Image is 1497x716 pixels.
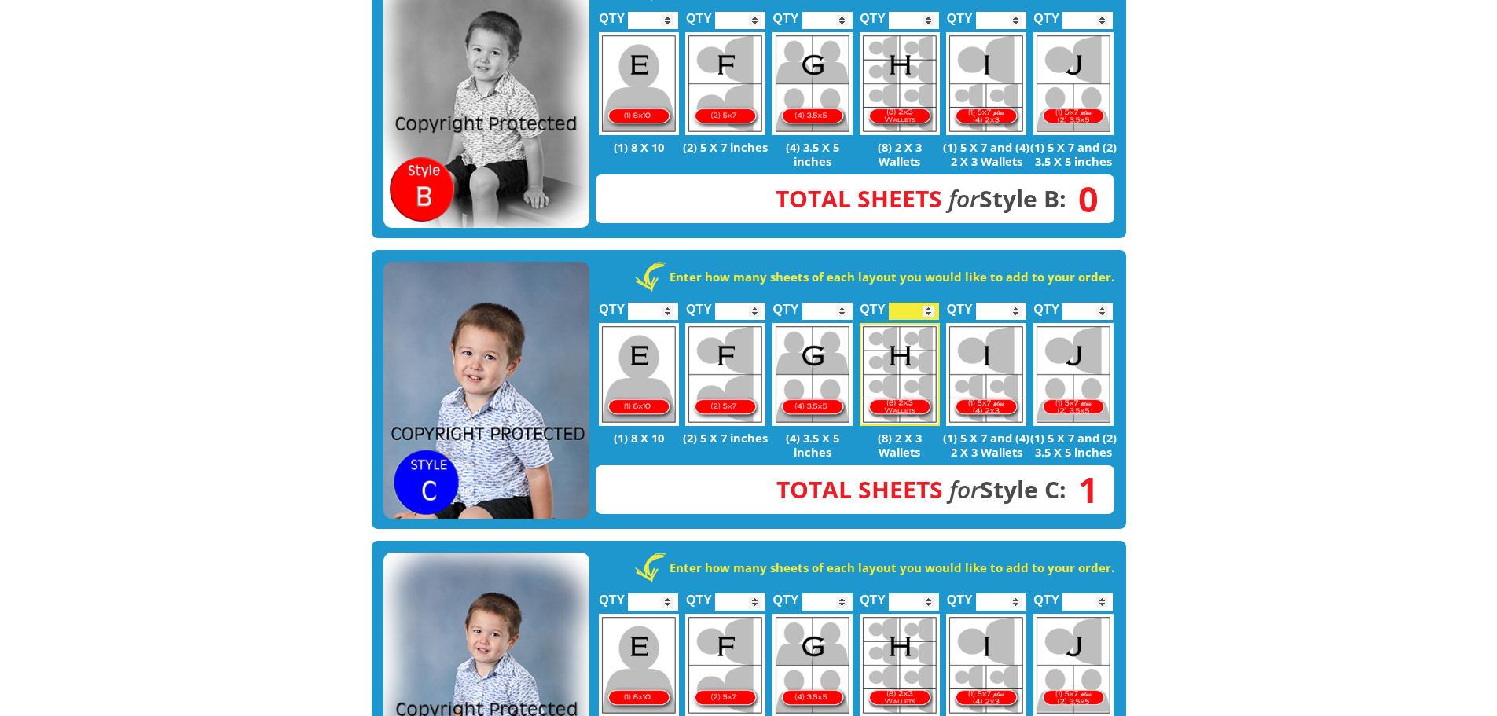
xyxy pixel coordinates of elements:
[856,431,943,459] p: (8) 2 X 3 Wallets
[773,576,799,615] label: QTY
[943,431,1030,459] p: (1) 5 X 7 and (4) 2 X 3 Wallets
[1066,481,1099,498] span: 1
[947,285,973,324] label: QTY
[599,323,679,426] img: E
[682,140,769,154] p: (2) 5 X 7 inches
[769,140,857,168] p: (4) 3.5 X 5 inches
[947,576,973,615] label: QTY
[1033,576,1059,615] label: QTY
[860,285,886,324] label: QTY
[1030,431,1117,459] p: (1) 5 X 7 and (2) 3.5 X 5 inches
[685,32,765,135] img: F
[860,32,940,135] img: H
[1066,190,1099,207] span: 0
[682,431,769,445] p: (2) 5 X 7 inches
[946,323,1026,426] img: I
[596,431,683,445] p: (1) 8 X 10
[776,473,1066,505] strong: Style C:
[943,140,1030,168] p: (1) 5 X 7 and (4) 2 X 3 Wallets
[670,269,1114,285] strong: Enter how many sheets of each layout you would like to add to your order.
[686,285,712,324] label: QTY
[772,323,853,426] img: G
[948,182,979,215] em: for
[773,285,799,324] label: QTY
[769,431,857,459] p: (4) 3.5 X 5 inches
[686,576,712,615] label: QTY
[772,32,853,135] img: G
[860,323,940,426] img: H
[776,473,943,505] span: Total Sheets
[856,140,943,168] p: (8) 2 X 3 Wallets
[1033,285,1059,324] label: QTY
[776,182,942,215] span: Total Sheets
[383,262,589,520] img: STYLE C
[1033,32,1114,135] img: J
[599,32,679,135] img: E
[860,576,886,615] label: QTY
[949,473,980,505] em: for
[946,32,1026,135] img: I
[599,576,625,615] label: QTY
[599,285,625,324] label: QTY
[685,323,765,426] img: F
[670,560,1114,575] strong: Enter how many sheets of each layout you would like to add to your order.
[596,140,683,154] p: (1) 8 X 10
[1030,140,1117,168] p: (1) 5 X 7 and (2) 3.5 X 5 inches
[776,182,1066,215] strong: Style B:
[1033,323,1114,426] img: J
